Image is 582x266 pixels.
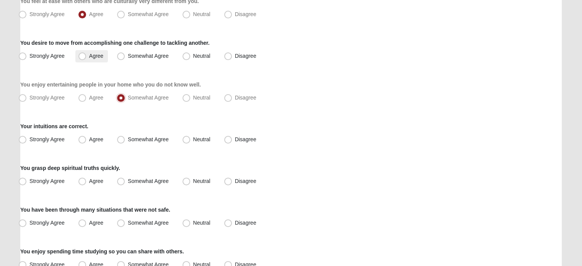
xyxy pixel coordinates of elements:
span: Agree [89,11,103,17]
span: Strongly Agree [29,220,65,226]
span: Somewhat Agree [128,136,169,142]
span: Neutral [193,53,210,59]
span: Disagree [235,53,256,59]
span: Disagree [235,220,256,226]
label: You desire to move from accomplishing one challenge to tackling another. [20,39,210,47]
span: Strongly Agree [29,11,65,17]
span: Somewhat Agree [128,53,169,59]
span: Somewhat Agree [128,220,169,226]
span: Disagree [235,95,256,101]
span: Somewhat Agree [128,178,169,184]
span: Agree [89,53,103,59]
span: Agree [89,178,103,184]
span: Disagree [235,11,256,17]
label: Your intuitions are correct. [20,122,88,130]
span: Strongly Agree [29,53,65,59]
span: Neutral [193,178,210,184]
span: Neutral [193,136,210,142]
span: Strongly Agree [29,95,65,101]
label: You enjoy entertaining people in your home who you do not know well. [20,81,201,88]
label: You enjoy spending time studying so you can share with others. [20,248,184,255]
label: You have been through many situations that were not safe. [20,206,170,214]
span: Neutral [193,11,210,17]
span: Disagree [235,178,256,184]
span: Disagree [235,136,256,142]
label: You grasp deep spiritual truths quickly. [20,164,120,172]
span: Neutral [193,95,210,101]
span: Somewhat Agree [128,11,169,17]
span: Neutral [193,220,210,226]
span: Agree [89,136,103,142]
span: Agree [89,220,103,226]
span: Strongly Agree [29,178,65,184]
span: Strongly Agree [29,136,65,142]
span: Agree [89,95,103,101]
span: Somewhat Agree [128,95,169,101]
